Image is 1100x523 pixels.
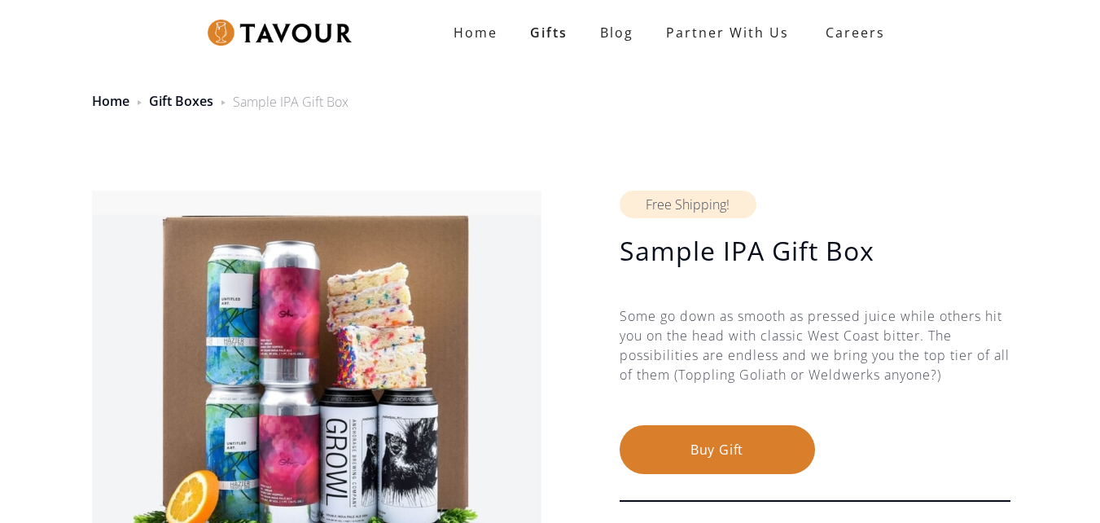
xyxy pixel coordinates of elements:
a: partner with us [650,16,805,49]
a: Home [92,92,129,110]
a: Gift Boxes [149,92,213,110]
strong: Home [454,24,497,42]
a: Home [437,16,514,49]
button: Buy Gift [620,425,815,474]
div: Sample IPA Gift Box [233,92,348,112]
strong: Careers [826,16,885,49]
a: Gifts [514,16,584,49]
div: Free Shipping! [620,191,756,218]
h1: Sample IPA Gift Box [620,235,1010,267]
a: Careers [805,10,897,55]
a: Blog [584,16,650,49]
div: Some go down as smooth as pressed juice while others hit you on the head with classic West Coast ... [620,306,1010,425]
